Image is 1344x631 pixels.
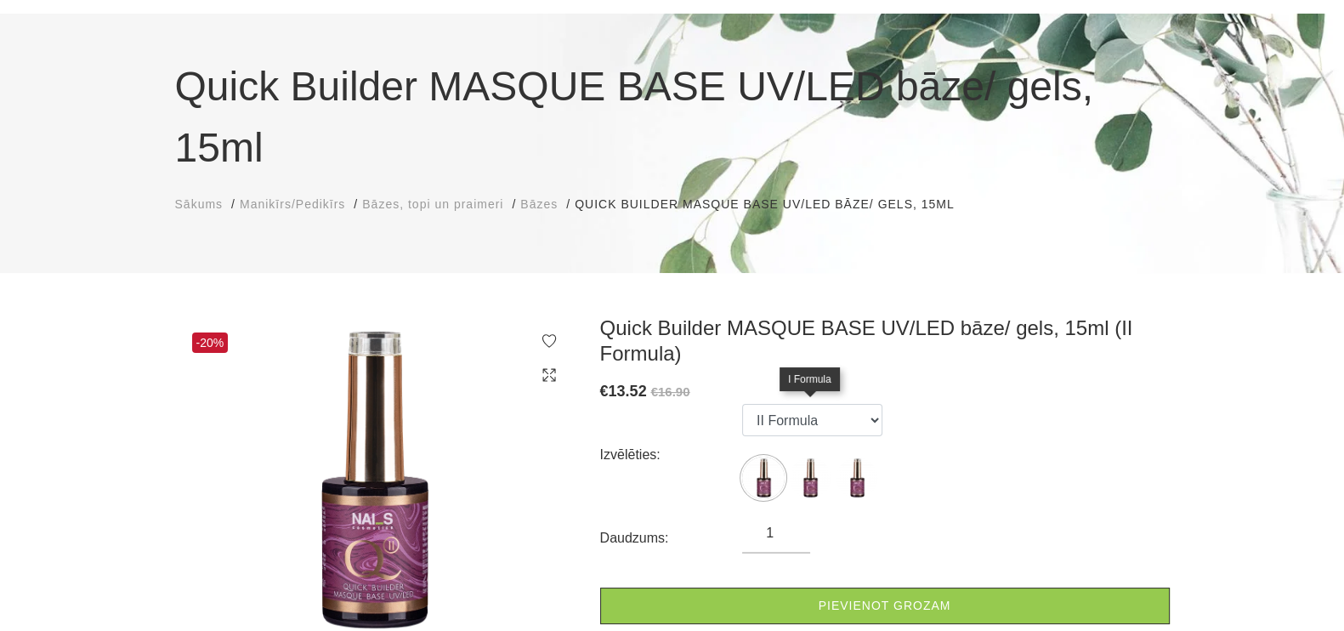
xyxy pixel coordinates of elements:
span: Bāzes [520,197,558,211]
span: -20% [192,333,229,353]
span: 13.52 [609,383,647,400]
s: €16.90 [651,384,690,399]
img: ... [742,457,785,499]
span: Sākums [175,197,224,211]
img: ... [836,457,878,499]
div: Izvēlēties: [600,441,743,469]
a: Bāzes [520,196,558,213]
a: Pievienot grozam [600,588,1170,624]
span: Manikīrs/Pedikīrs [240,197,345,211]
h1: Quick Builder MASQUE BASE UV/LED bāze/ gels, 15ml [175,56,1170,179]
a: Sākums [175,196,224,213]
li: Quick Builder MASQUE BASE UV/LED bāze/ gels, 15ml [575,196,971,213]
span: € [600,383,609,400]
span: Bāzes, topi un praimeri [362,197,503,211]
img: ... [789,457,831,499]
a: Manikīrs/Pedikīrs [240,196,345,213]
h3: Quick Builder MASQUE BASE UV/LED bāze/ gels, 15ml (II Formula) [600,315,1170,367]
div: Daudzums: [600,525,743,552]
a: Bāzes, topi un praimeri [362,196,503,213]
